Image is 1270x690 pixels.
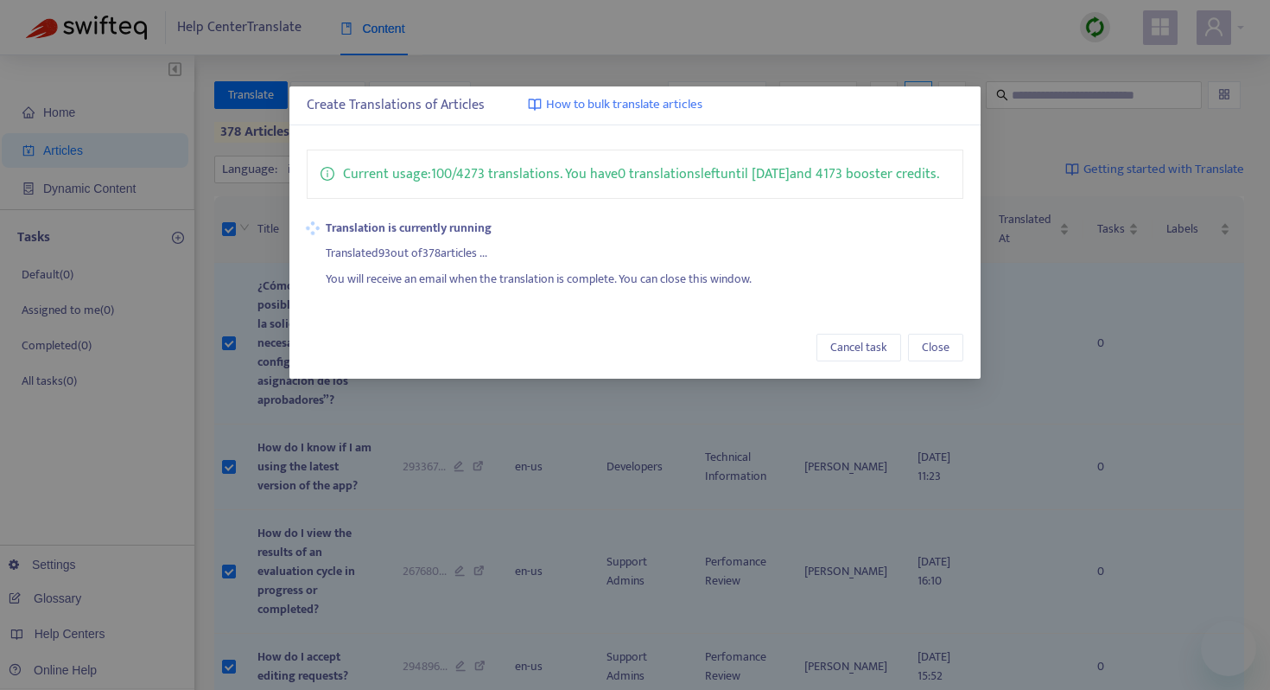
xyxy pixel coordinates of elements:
iframe: Botón para iniciar la ventana de mensajería [1201,621,1256,676]
button: Cancel task [816,334,901,361]
button: Close [908,334,963,361]
span: Close [922,338,949,357]
p: Current usage: 100 / 4273 translations . You have 0 translations left until [DATE] and 4173 boost... [343,163,939,185]
span: info-circle [321,163,334,181]
div: You will receive an email when the translation is complete. You can close this window. [326,263,964,289]
span: How to bulk translate articles [546,95,702,115]
a: How to bulk translate articles [528,95,702,115]
img: image-link [528,98,542,112]
div: Translated 93 out of 378 articles ... [326,238,964,264]
div: Create Translations of Articles [307,95,963,116]
strong: Translation is currently running [326,219,964,238]
span: Cancel task [830,338,887,357]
